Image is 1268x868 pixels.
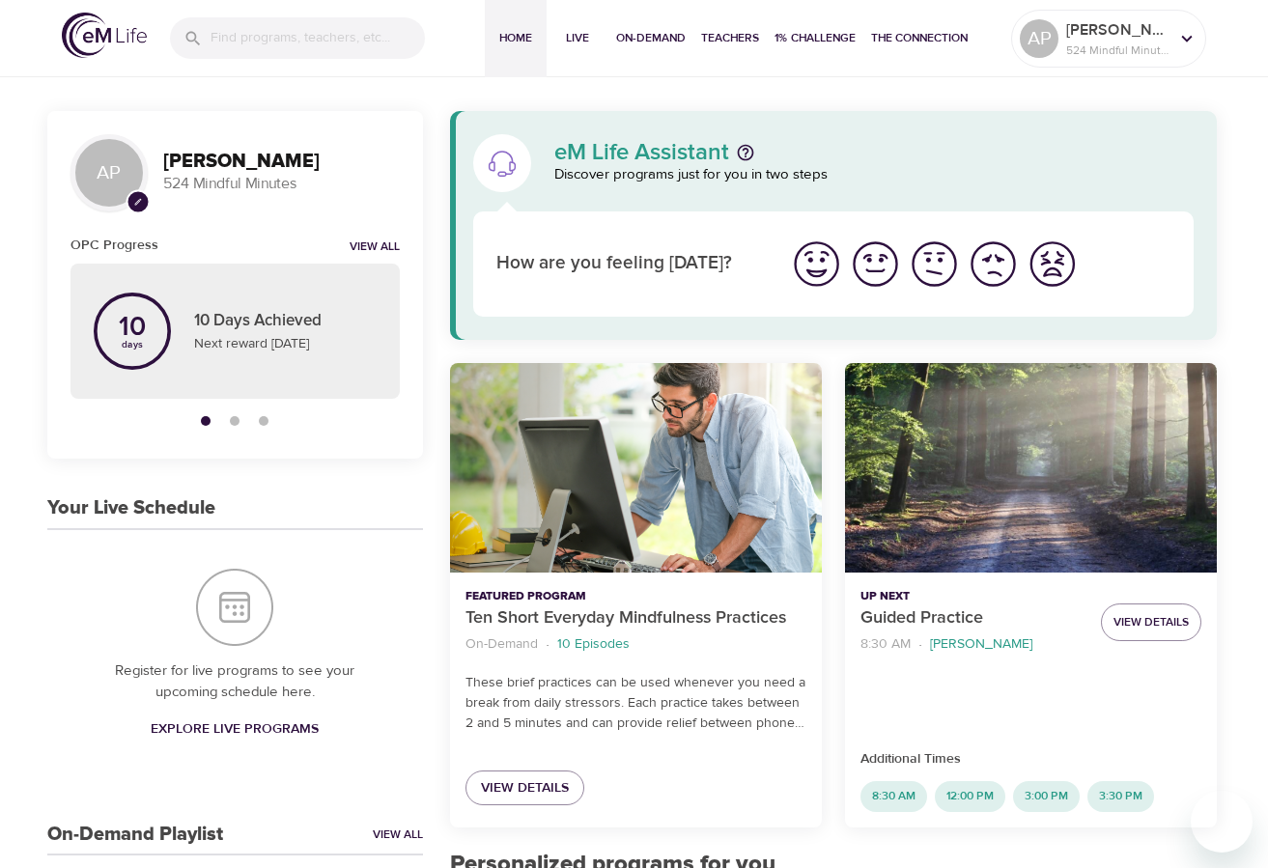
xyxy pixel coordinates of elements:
p: 8:30 AM [860,634,911,655]
p: days [119,341,146,349]
p: [PERSON_NAME] [930,634,1032,655]
span: Live [554,28,601,48]
span: On-Demand [616,28,686,48]
p: [PERSON_NAME] [1066,18,1169,42]
p: Guided Practice [860,605,1085,631]
h3: Your Live Schedule [47,497,215,519]
p: eM Life Assistant [554,141,729,164]
p: On-Demand [465,634,538,655]
p: 524 Mindful Minutes [163,173,400,195]
span: Home [493,28,539,48]
p: 10 Episodes [557,634,630,655]
div: 3:30 PM [1087,781,1154,812]
p: Discover programs just for you in two steps [554,164,1195,186]
span: The Connection [871,28,968,48]
span: Explore Live Programs [151,717,319,742]
p: Additional Times [860,749,1201,770]
a: View All [373,826,423,843]
p: Ten Short Everyday Mindfulness Practices [465,605,806,631]
button: I'm feeling great [787,235,846,294]
img: ok [908,238,961,291]
span: 1% Challenge [775,28,856,48]
button: I'm feeling ok [905,235,964,294]
li: · [546,631,549,658]
div: 8:30 AM [860,781,927,812]
div: AP [70,134,148,211]
p: Next reward [DATE] [194,334,377,354]
a: View Details [465,770,584,806]
span: View Details [481,776,569,800]
img: Your Live Schedule [196,569,273,646]
img: good [849,238,902,291]
nav: breadcrumb [860,631,1085,658]
p: How are you feeling [DATE]? [496,250,764,278]
span: 12:00 PM [935,788,1005,804]
button: I'm feeling good [846,235,905,294]
p: Featured Program [465,588,806,605]
p: Register for live programs to see your upcoming schedule here. [86,660,384,704]
span: Teachers [701,28,759,48]
nav: breadcrumb [465,631,806,658]
span: 8:30 AM [860,788,927,804]
p: 10 Days Achieved [194,309,377,334]
a: View all notifications [350,239,400,256]
img: great [790,238,843,291]
img: bad [967,238,1020,291]
p: Up Next [860,588,1085,605]
button: I'm feeling worst [1023,235,1082,294]
span: View Details [1113,612,1189,632]
button: Ten Short Everyday Mindfulness Practices [450,363,822,573]
img: logo [62,13,147,58]
iframe: Button to launch messaging window [1191,791,1253,853]
p: 10 [119,314,146,341]
button: Guided Practice [845,363,1217,573]
img: worst [1026,238,1079,291]
img: eM Life Assistant [487,148,518,179]
h6: OPC Progress [70,235,158,256]
div: 12:00 PM [935,781,1005,812]
p: 524 Mindful Minutes [1066,42,1169,59]
a: Explore Live Programs [143,712,326,747]
input: Find programs, teachers, etc... [211,17,425,59]
h3: On-Demand Playlist [47,824,223,846]
h3: [PERSON_NAME] [163,151,400,173]
p: These brief practices can be used whenever you need a break from daily stressors. Each practice t... [465,673,806,734]
span: 3:00 PM [1013,788,1080,804]
button: I'm feeling bad [964,235,1023,294]
div: 3:00 PM [1013,781,1080,812]
button: View Details [1101,603,1201,641]
li: · [918,631,922,658]
div: AP [1020,19,1058,58]
span: 3:30 PM [1087,788,1154,804]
